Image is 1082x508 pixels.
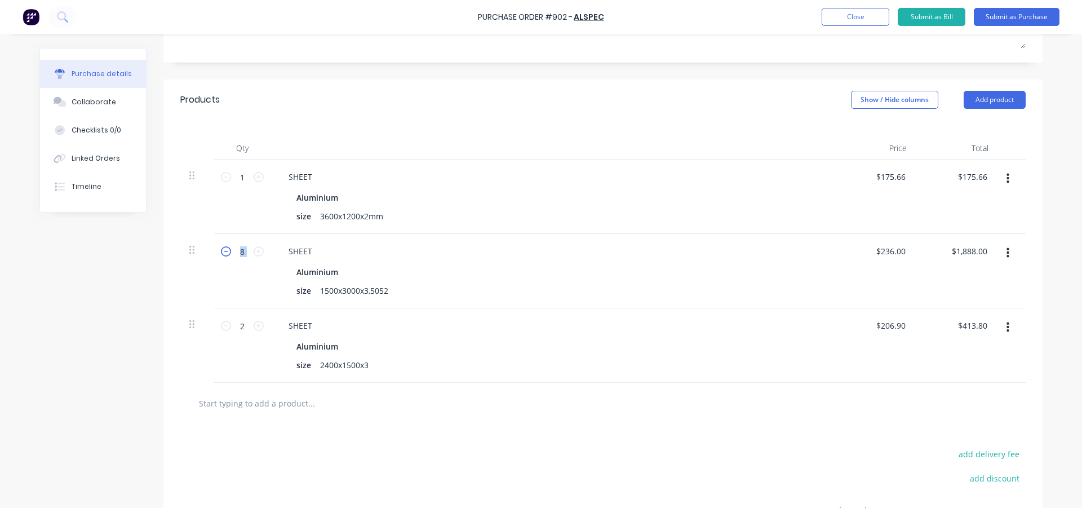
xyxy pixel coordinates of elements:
[296,338,343,355] div: Aluminium
[898,8,965,26] button: Submit as Bill
[292,357,316,373] div: size
[280,169,321,185] div: SHEET
[963,471,1026,485] button: add discount
[72,69,132,79] div: Purchase details
[72,182,101,192] div: Timeline
[296,264,343,280] div: Aluminium
[72,125,121,135] div: Checklists 0/0
[292,282,316,299] div: size
[822,8,889,26] button: Close
[916,137,997,160] div: Total
[198,392,424,414] input: Start typing to add a product...
[574,11,604,23] a: Alspec
[952,447,1026,461] button: add delivery fee
[851,91,938,109] button: Show / Hide columns
[40,173,146,201] button: Timeline
[292,208,316,224] div: size
[280,317,321,334] div: SHEET
[316,208,388,224] div: 3600x1200x2mm
[964,91,1026,109] button: Add product
[40,116,146,144] button: Checklists 0/0
[280,243,321,259] div: SHEET
[214,137,270,160] div: Qty
[296,189,343,206] div: Aluminium
[72,97,116,107] div: Collaborate
[974,8,1059,26] button: Submit as Purchase
[834,137,916,160] div: Price
[316,282,393,299] div: 1500x3000x3,5052
[23,8,39,25] img: Factory
[40,88,146,116] button: Collaborate
[180,93,220,107] div: Products
[478,11,573,23] div: Purchase Order #902 -
[72,153,120,164] div: Linked Orders
[40,144,146,173] button: Linked Orders
[316,357,373,373] div: 2400x1500x3
[40,60,146,88] button: Purchase details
